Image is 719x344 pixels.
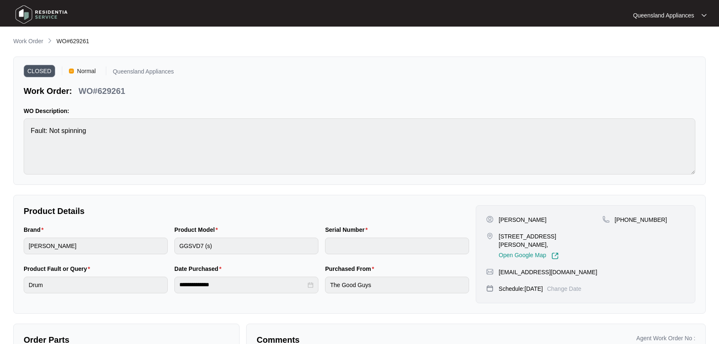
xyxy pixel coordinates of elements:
[325,277,469,293] input: Purchased From
[24,226,47,234] label: Brand
[602,216,610,223] img: map-pin
[499,285,543,293] p: Schedule: [DATE]
[325,238,469,254] input: Serial Number
[499,268,597,276] p: [EMAIL_ADDRESS][DOMAIN_NAME]
[12,2,71,27] img: residentia service logo
[499,232,602,249] p: [STREET_ADDRESS][PERSON_NAME],
[24,238,168,254] input: Brand
[486,285,494,292] img: map-pin
[24,85,72,97] p: Work Order:
[46,37,53,44] img: chevron-right
[486,268,494,275] img: map-pin
[12,37,45,46] a: Work Order
[13,37,43,45] p: Work Order
[24,205,469,217] p: Product Details
[499,252,558,260] a: Open Google Map
[24,107,695,115] p: WO Description:
[78,85,125,97] p: WO#629261
[24,118,695,174] textarea: Fault: Not spinning
[174,238,318,254] input: Product Model
[547,285,582,293] p: Change Date
[325,226,371,234] label: Serial Number
[24,265,93,273] label: Product Fault or Query
[551,252,559,260] img: Link-External
[636,334,695,342] p: Agent Work Order No :
[74,65,99,77] span: Normal
[499,216,546,224] p: [PERSON_NAME]
[486,216,494,223] img: user-pin
[56,38,89,44] span: WO#629261
[615,216,667,224] p: [PHONE_NUMBER]
[24,277,168,293] input: Product Fault or Query
[174,226,221,234] label: Product Model
[325,265,377,273] label: Purchased From
[24,65,55,77] span: CLOSED
[633,11,694,20] p: Queensland Appliances
[179,280,306,289] input: Date Purchased
[69,69,74,74] img: Vercel Logo
[174,265,225,273] label: Date Purchased
[486,232,494,240] img: map-pin
[113,69,174,77] p: Queensland Appliances
[702,13,707,17] img: dropdown arrow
